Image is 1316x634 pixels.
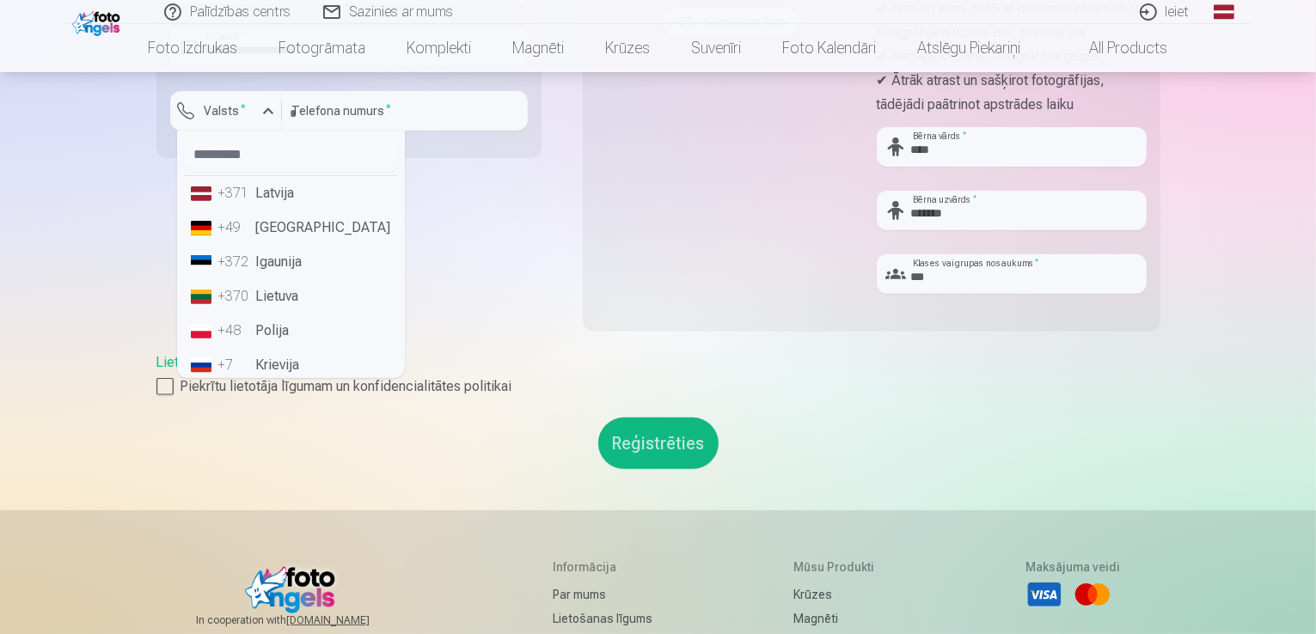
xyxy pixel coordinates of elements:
[585,24,671,72] a: Krūzes
[218,355,253,375] div: +7
[218,286,253,307] div: +370
[184,210,398,245] li: [GEOGRAPHIC_DATA]
[793,607,884,631] a: Magnēti
[671,24,762,72] a: Suvenīri
[1042,24,1189,72] a: All products
[218,183,253,204] div: +371
[184,348,398,382] li: Krievija
[793,582,884,607] a: Krūzes
[877,69,1147,117] p: ✔ Ātrāk atrast un sašķirot fotogrāfijas, tādējādi paātrinot apstrādes laiku
[170,91,282,131] button: Valsts*
[184,314,398,348] li: Polija
[184,245,398,279] li: Igaunija
[793,558,884,576] h5: Mūsu produkti
[72,7,125,36] img: /fa1
[1074,576,1111,613] li: Mastercard
[553,582,652,607] a: Par mums
[218,252,253,272] div: +372
[1025,576,1063,613] li: Visa
[156,352,1160,397] div: ,
[897,24,1042,72] a: Atslēgu piekariņi
[1025,558,1120,576] h5: Maksājuma veidi
[762,24,897,72] a: Foto kalendāri
[387,24,493,72] a: Komplekti
[286,613,411,627] a: [DOMAIN_NAME]
[218,320,253,341] div: +48
[553,558,652,576] h5: Informācija
[493,24,585,72] a: Magnēti
[156,354,266,370] a: Lietošanas līgums
[218,217,253,238] div: +49
[184,176,398,210] li: Latvija
[184,279,398,314] li: Lietuva
[156,376,1160,397] label: Piekrītu lietotāja līgumam un konfidencialitātes politikai
[198,102,254,119] label: Valsts
[259,24,387,72] a: Fotogrāmata
[553,607,652,631] a: Lietošanas līgums
[170,131,282,144] div: Lauks ir obligāts
[598,418,719,469] button: Reģistrēties
[128,24,259,72] a: Foto izdrukas
[196,613,411,627] span: In cooperation with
